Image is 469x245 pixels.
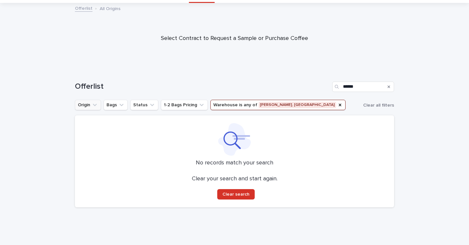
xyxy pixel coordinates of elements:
p: No records match your search [83,160,386,167]
p: Select Contract to Request a Sample or Purchase Coffee [104,35,365,42]
button: Warehouse [210,100,346,110]
p: Clear your search and start again. [192,175,277,183]
a: Offerlist [75,4,92,12]
button: Clear all filters [361,100,394,110]
h1: Offerlist [75,82,330,91]
button: Clear search [217,189,255,200]
p: All Origins [100,5,121,12]
button: Bags [104,100,128,110]
button: Status [130,100,158,110]
span: Clear search [222,192,249,197]
button: Origin [75,100,101,110]
span: Clear all filters [363,103,394,108]
button: 1-2 Bags Pricing [161,100,208,110]
input: Search [332,82,394,92]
